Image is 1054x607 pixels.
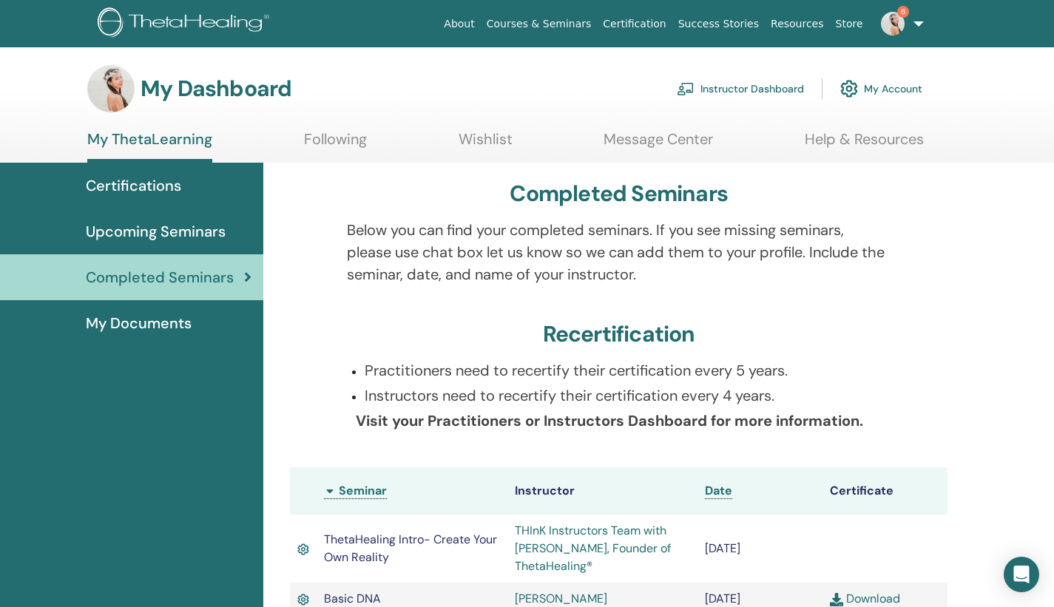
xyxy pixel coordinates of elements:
span: Certifications [86,174,181,197]
th: Certificate [822,467,947,515]
a: THInK Instructors Team with [PERSON_NAME], Founder of ThetaHealing® [515,523,671,574]
a: [PERSON_NAME] [515,591,607,606]
img: default.jpg [881,12,905,35]
span: 6 [897,6,909,18]
div: Open Intercom Messenger [1004,557,1039,592]
a: Certification [597,10,672,38]
a: Help & Resources [805,130,924,159]
th: Instructor [507,467,698,515]
span: Completed Seminars [86,266,234,288]
img: logo.png [98,7,274,41]
span: ThetaHealing Intro- Create Your Own Reality [324,532,497,565]
img: chalkboard-teacher.svg [677,82,695,95]
span: My Documents [86,312,192,334]
a: Store [830,10,869,38]
img: default.jpg [87,65,135,112]
a: About [438,10,480,38]
img: Active Certificate [297,541,309,557]
a: My Account [840,72,922,105]
p: Below you can find your completed seminars. If you see missing seminars, please use chat box let ... [347,219,891,285]
img: download.svg [830,593,843,606]
a: Courses & Seminars [481,10,598,38]
h3: My Dashboard [141,75,291,102]
a: Date [705,483,732,499]
span: Basic DNA [324,591,381,606]
h3: Recertification [543,321,695,347]
p: Practitioners need to recertify their certification every 5 years. [365,359,891,382]
a: Instructor Dashboard [677,72,804,105]
h3: Completed Seminars [510,180,728,207]
a: Message Center [604,130,713,159]
td: [DATE] [697,515,822,583]
a: My ThetaLearning [87,130,212,163]
img: cog.svg [840,76,858,101]
a: Success Stories [672,10,765,38]
a: Resources [765,10,830,38]
b: Visit your Practitioners or Instructors Dashboard for more information. [356,411,863,430]
p: Instructors need to recertify their certification every 4 years. [365,384,891,407]
a: Download [830,591,900,606]
a: Following [304,130,367,159]
a: Wishlist [459,130,513,159]
span: Upcoming Seminars [86,220,226,243]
